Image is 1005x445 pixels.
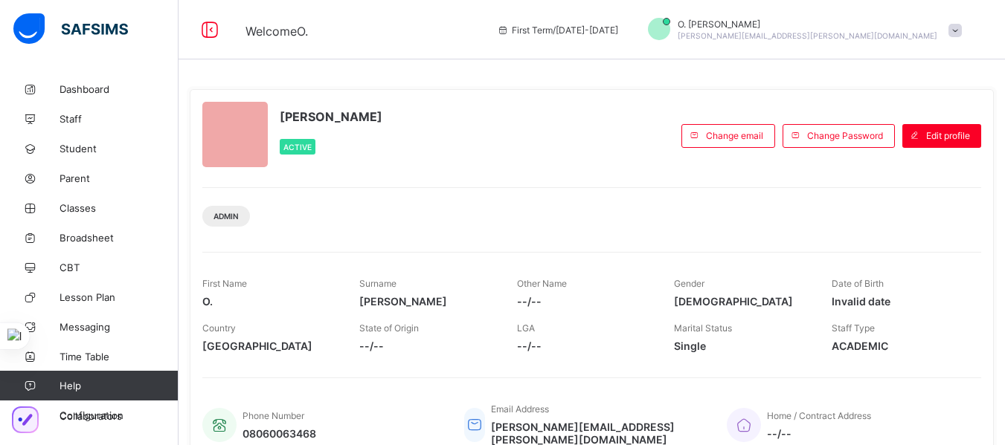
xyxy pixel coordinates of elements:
[706,130,763,141] span: Change email
[674,340,809,352] span: Single
[517,295,652,308] span: --/--
[60,262,179,273] span: CBT
[243,410,304,421] span: Phone Number
[60,291,179,303] span: Lesson Plan
[202,322,236,334] span: Country
[359,278,396,289] span: Surname
[243,427,316,440] span: 08060063468
[359,322,419,334] span: State of Origin
[359,295,494,308] span: [PERSON_NAME]
[202,278,247,289] span: First Name
[517,322,535,334] span: LGA
[678,19,937,30] span: O. [PERSON_NAME]
[13,13,128,45] img: safsims
[60,321,179,333] span: Messaging
[674,322,732,334] span: Marital Status
[674,278,704,289] span: Gender
[767,427,871,440] span: --/--
[60,232,179,244] span: Broadsheet
[283,143,312,152] span: Active
[767,410,871,421] span: Home / Contract Address
[674,295,809,308] span: [DEMOGRAPHIC_DATA]
[832,340,966,352] span: ACADEMIC
[213,212,239,221] span: Admin
[359,340,494,352] span: --/--
[832,295,966,308] span: Invalid date
[633,18,969,42] div: O.Ajayi
[497,25,618,36] span: session/term information
[280,109,382,124] span: [PERSON_NAME]
[491,403,549,415] span: Email Address
[926,130,970,141] span: Edit profile
[832,278,884,289] span: Date of Birth
[60,380,178,392] span: Help
[60,113,179,125] span: Staff
[517,278,567,289] span: Other Name
[202,340,337,352] span: [GEOGRAPHIC_DATA]
[832,322,875,334] span: Staff Type
[517,340,652,352] span: --/--
[60,83,179,95] span: Dashboard
[60,143,179,155] span: Student
[60,351,179,363] span: Time Table
[60,202,179,214] span: Classes
[807,130,883,141] span: Change Password
[60,409,178,421] span: Configuration
[678,31,937,40] span: [PERSON_NAME][EMAIL_ADDRESS][PERSON_NAME][DOMAIN_NAME]
[60,172,179,184] span: Parent
[202,295,337,308] span: O.
[245,24,308,39] span: Welcome O.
